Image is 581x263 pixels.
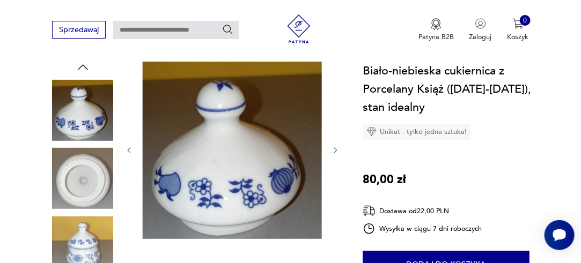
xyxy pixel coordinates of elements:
button: Szukaj [222,24,234,35]
button: Patyna B2B [418,18,454,42]
img: Zdjęcie produktu Biało-niebieska cukiernica z Porcelany Książ (1985-2004), stan idealny [52,80,113,141]
img: Ikona koszyka [513,18,524,29]
img: Ikonka użytkownika [475,18,486,29]
iframe: Smartsupp widget button [545,220,575,250]
img: Patyna - sklep z meblami i dekoracjami vintage [281,14,317,43]
img: Ikona diamentu [367,127,377,137]
button: Sprzedawaj [52,21,105,39]
button: 0Koszyk [508,18,529,42]
div: Unikat - tylko jedna sztuka! [363,124,471,140]
img: Zdjęcie produktu Biało-niebieska cukiernica z Porcelany Książ (1985-2004), stan idealny [52,148,113,209]
button: Zaloguj [469,18,492,42]
img: Zdjęcie produktu Biało-niebieska cukiernica z Porcelany Książ (1985-2004), stan idealny [143,60,322,239]
a: Sprzedawaj [52,27,105,34]
p: Patyna B2B [418,32,454,42]
div: Dostawa od 22,00 PLN [363,205,482,218]
img: Ikona dostawy [363,205,376,218]
a: Ikona medaluPatyna B2B [418,18,454,42]
img: Ikona medalu [431,18,442,30]
div: 0 [520,15,531,26]
p: 80,00 zł [363,171,406,189]
h1: Biało-niebieska cukiernica z Porcelany Książ ([DATE]-[DATE]), stan idealny [363,62,553,117]
div: Wysyłka w ciągu 7 dni roboczych [363,223,482,236]
p: Koszyk [508,32,529,42]
p: Zaloguj [469,32,492,42]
